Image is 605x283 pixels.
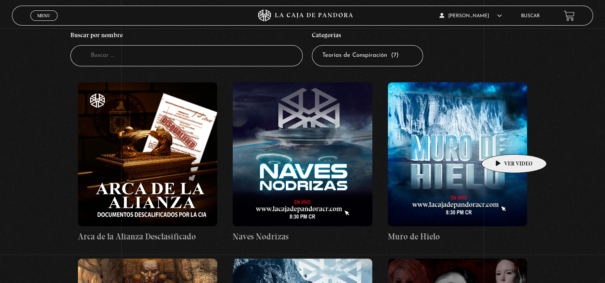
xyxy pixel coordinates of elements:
[70,27,303,46] h4: Buscar por nombre
[34,20,53,26] span: Cerrar
[388,230,527,243] h4: Muro de Hielo
[564,10,575,21] a: View your shopping cart
[37,13,50,18] span: Menu
[233,82,372,243] a: Naves Nodrizas
[388,82,527,243] a: Muro de Hielo
[78,230,218,243] h4: Arca de la Alianza Desclasificado
[78,82,218,243] a: Arca de la Alianza Desclasificado
[312,27,423,46] h4: Categorías
[233,230,372,243] h4: Naves Nodrizas
[439,14,502,18] span: [PERSON_NAME]
[521,14,540,18] a: Buscar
